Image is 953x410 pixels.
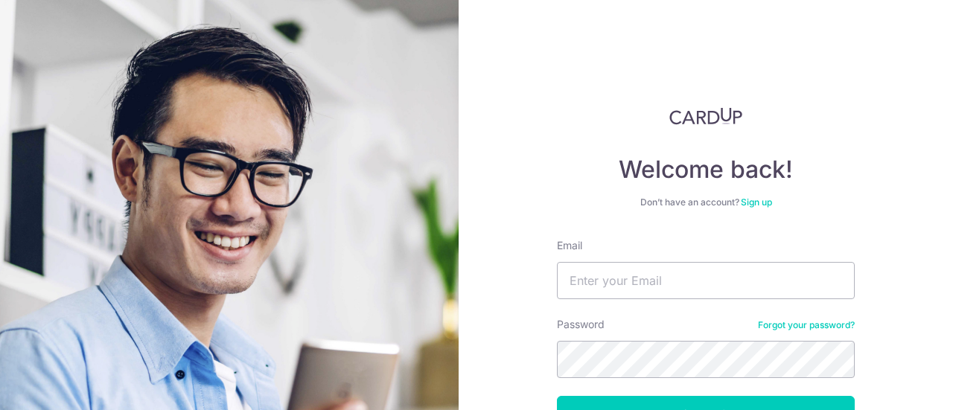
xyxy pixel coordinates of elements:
[557,155,855,185] h4: Welcome back!
[557,196,855,208] div: Don’t have an account?
[557,317,605,332] label: Password
[741,196,772,208] a: Sign up
[557,262,855,299] input: Enter your Email
[758,319,855,331] a: Forgot your password?
[557,238,582,253] label: Email
[669,107,742,125] img: CardUp Logo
